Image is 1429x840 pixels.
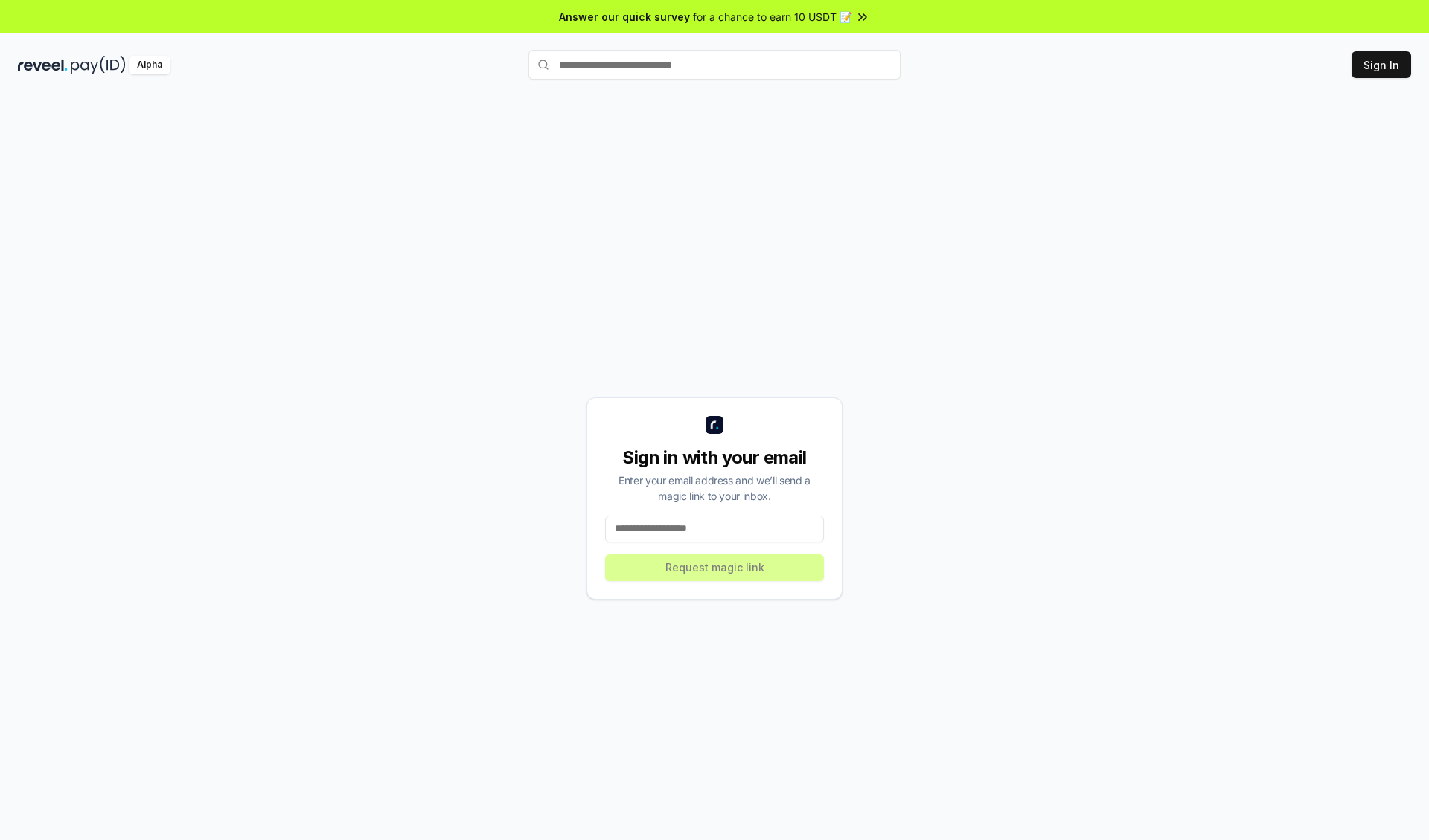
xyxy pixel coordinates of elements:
div: Alpha [129,56,170,74]
span: for a chance to earn 10 USDT 📝 [693,9,852,25]
button: Sign In [1352,51,1411,78]
img: pay_id [71,56,126,74]
img: reveel_dark [18,56,68,74]
img: logo_small [706,416,723,434]
div: Sign in with your email [605,446,824,469]
div: Enter your email address and we’ll send a magic link to your inbox. [605,472,824,504]
span: Answer our quick survey [559,9,690,25]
